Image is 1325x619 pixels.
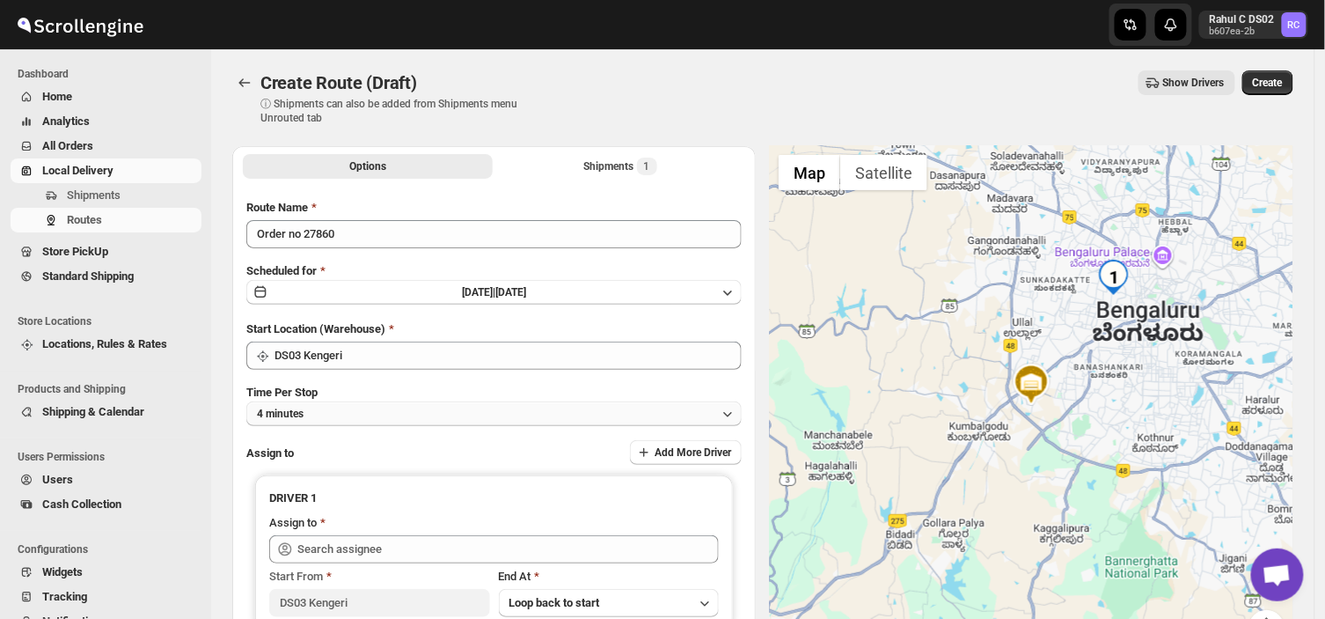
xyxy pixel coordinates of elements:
span: Add More Driver [655,446,731,460]
span: 4 minutes [257,407,304,421]
span: Standard Shipping [42,269,134,283]
span: Rahul C DS02 [1282,12,1307,37]
button: Shipping & Calendar [11,400,201,424]
button: Selected Shipments [496,154,746,179]
input: Eg: Bengaluru Route [246,220,742,248]
span: Shipments [67,188,121,202]
button: Cash Collection [11,492,201,517]
h3: DRIVER 1 [269,490,719,507]
span: Store PickUp [42,245,108,258]
button: Users [11,468,201,492]
span: Shipping & Calendar [42,405,144,418]
span: Tracking [42,590,87,603]
span: Configurations [18,542,202,556]
span: Show Drivers [1163,76,1225,90]
button: User menu [1199,11,1308,39]
button: Locations, Rules & Rates [11,332,201,357]
p: Rahul C DS02 [1210,12,1275,26]
span: [DATE] | [462,286,495,298]
div: End At [499,568,719,586]
button: Home [11,85,201,109]
button: Add More Driver [630,440,742,465]
button: All Orders [11,134,201,158]
span: Store Locations [18,314,202,328]
button: Routes [11,208,201,232]
button: Widgets [11,560,201,585]
span: Assign to [246,446,294,460]
button: Shipments [11,183,201,208]
span: Locations, Rules & Rates [42,337,167,350]
span: Route Name [246,201,308,214]
div: 1 [1096,260,1131,295]
span: Create Route (Draft) [260,72,417,93]
button: 4 minutes [246,402,742,426]
span: Start From [269,570,323,583]
button: Routes [232,70,257,95]
div: Assign to [269,514,317,532]
span: 1 [644,159,650,173]
p: b607ea-2b [1210,26,1275,37]
input: Search assignee [297,535,719,564]
span: Create [1253,76,1283,90]
span: Local Delivery [42,164,113,177]
span: Routes [67,213,102,226]
button: Show street map [779,155,840,190]
span: Users [42,473,73,486]
button: Tracking [11,585,201,609]
input: Search location [275,342,742,370]
span: Loop back to start [509,596,600,609]
text: RC [1288,19,1300,31]
span: Start Location (Warehouse) [246,322,385,335]
span: Widgets [42,565,83,578]
button: All Route Options [243,154,493,179]
span: Cash Collection [42,497,121,511]
button: Analytics [11,109,201,134]
button: Show Drivers [1138,70,1235,95]
button: Show satellite imagery [840,155,927,190]
button: [DATE]|[DATE] [246,280,742,305]
span: Time Per Stop [246,386,318,399]
span: Scheduled for [246,264,317,277]
span: Dashboard [18,67,202,81]
span: All Orders [42,139,93,152]
a: Open chat [1251,549,1304,601]
span: [DATE] [495,286,526,298]
span: Products and Shipping [18,382,202,396]
div: Shipments [584,158,657,175]
p: ⓘ Shipments can also be added from Shipments menu Unrouted tab [260,97,538,125]
span: Home [42,90,72,103]
button: Loop back to start [499,589,719,617]
span: Options [349,159,386,173]
span: Users Permissions [18,450,202,464]
span: Analytics [42,114,90,128]
img: ScrollEngine [14,3,146,47]
button: Create [1242,70,1293,95]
